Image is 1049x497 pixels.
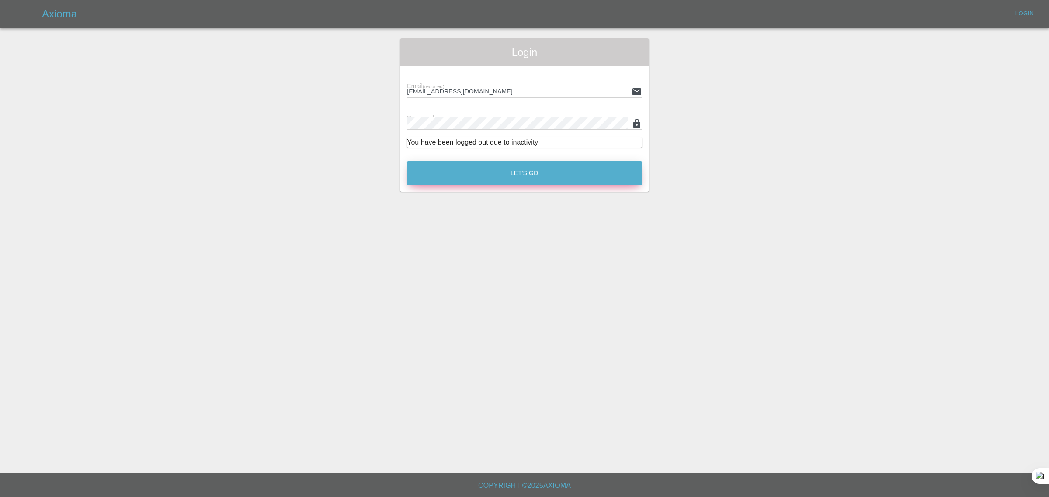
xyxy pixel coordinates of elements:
span: Login [407,45,642,59]
span: Password [407,114,456,121]
a: Login [1011,7,1039,21]
div: You have been logged out due to inactivity [407,137,642,148]
h6: Copyright © 2025 Axioma [7,480,1042,492]
small: (required) [423,84,445,89]
small: (required) [434,116,456,121]
button: Let's Go [407,161,642,185]
span: Email [407,83,444,90]
h5: Axioma [42,7,77,21]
